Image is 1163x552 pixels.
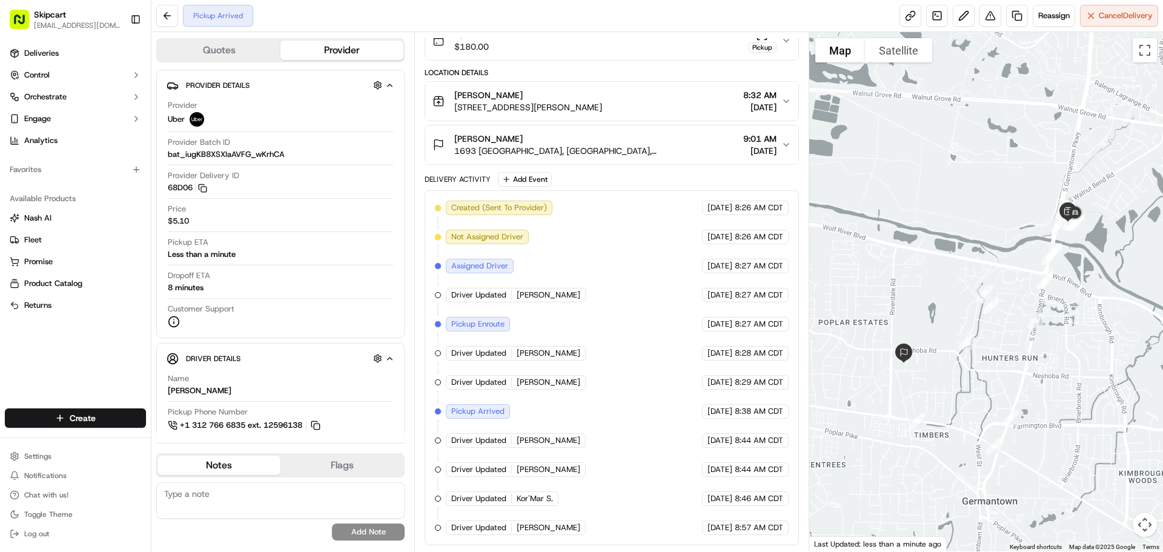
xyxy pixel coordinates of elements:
div: 4 [978,293,1004,319]
span: [PERSON_NAME] [517,522,580,533]
span: 8:44 AM CDT [735,435,783,446]
div: 2 [954,329,979,354]
span: [PERSON_NAME] [517,464,580,475]
a: Nash AI [10,213,141,224]
span: Create [70,412,96,424]
span: [DATE] [743,101,777,113]
span: [DATE] [707,348,732,359]
span: Driver Updated [451,435,506,446]
button: Chat with us! [5,487,146,504]
span: [PERSON_NAME] [517,348,580,359]
span: 8:27 AM CDT [735,261,783,271]
button: Pickup [748,29,777,53]
button: Map camera controls [1133,513,1157,537]
button: Show satellite imagery [865,38,932,62]
span: [DATE] [707,319,732,330]
div: Location Details [425,68,798,78]
button: Engage [5,109,146,128]
button: N/A$180.00Pickup [425,21,798,60]
a: 📗Knowledge Base [7,171,98,193]
span: Driver Updated [451,522,506,533]
span: Analytics [24,135,58,146]
span: Driver Updated [451,290,506,301]
span: [PERSON_NAME] [517,377,580,388]
a: Product Catalog [10,278,141,289]
span: 8:27 AM CDT [735,290,783,301]
span: [DATE] [707,231,732,242]
span: [PERSON_NAME] [454,89,523,101]
span: Assigned Driver [451,261,508,271]
button: Toggle fullscreen view [1133,38,1157,62]
span: Fleet [24,234,42,245]
button: CancelDelivery [1080,5,1158,27]
button: Control [5,65,146,85]
div: 18 [1064,210,1089,236]
span: Provider [168,100,197,111]
div: Delivery Activity [425,175,491,184]
span: Pickup Phone Number [168,407,248,417]
a: Returns [10,300,141,311]
img: uber-new-logo.jpeg [190,112,204,127]
button: [EMAIL_ADDRESS][DOMAIN_NAME] [34,21,121,30]
span: Engage [24,113,51,124]
button: Provider [280,41,403,60]
span: Log out [24,529,49,539]
span: Dropoff ETA [168,270,210,281]
div: 16 [1037,244,1062,270]
span: [PERSON_NAME] [454,133,523,145]
span: [DATE] [707,493,732,504]
div: 6 [1044,214,1070,239]
button: Fleet [5,230,146,250]
button: Create [5,408,146,428]
span: Uber [168,114,185,125]
button: Driver Details [167,348,394,368]
span: Product Catalog [24,278,82,289]
button: Skipcart[EMAIL_ADDRESS][DOMAIN_NAME] [5,5,125,34]
div: 11 [981,434,1007,459]
span: 1693 [GEOGRAPHIC_DATA], [GEOGRAPHIC_DATA], [GEOGRAPHIC_DATA], [GEOGRAPHIC_DATA] [454,145,738,157]
span: [STREET_ADDRESS][PERSON_NAME] [454,101,602,113]
span: 8:32 AM [743,89,777,101]
button: Settings [5,448,146,465]
button: Quotes [157,41,280,60]
span: Pickup Enroute [451,319,505,330]
button: Start new chat [206,119,220,134]
button: [PERSON_NAME]1693 [GEOGRAPHIC_DATA], [GEOGRAPHIC_DATA], [GEOGRAPHIC_DATA], [GEOGRAPHIC_DATA]9:01 ... [425,125,798,164]
div: 10 [904,408,930,434]
div: 13 [1032,269,1058,294]
div: 19 [1063,210,1088,236]
div: [PERSON_NAME] [168,385,231,396]
button: Provider Details [167,75,394,95]
div: 1 [1042,241,1067,266]
button: Nash AI [5,208,146,228]
button: Show street map [815,38,865,62]
button: Reassign [1033,5,1075,27]
a: 💻API Documentation [98,171,199,193]
div: 5 [1023,308,1049,333]
span: 8:46 AM CDT [735,493,783,504]
div: 💻 [102,177,112,187]
span: [DATE] [707,377,732,388]
span: Provider Batch ID [168,137,230,148]
span: Price [168,204,186,214]
button: Promise [5,252,146,271]
span: $180.00 [454,41,489,53]
div: Favorites [5,160,146,179]
span: Settings [24,451,51,461]
span: Nash AI [24,213,51,224]
button: Product Catalog [5,274,146,293]
span: Control [24,70,50,81]
span: Reassign [1038,10,1070,21]
div: 8 [1061,210,1086,236]
span: Pickup ETA [168,237,208,248]
span: $5.10 [168,216,189,227]
span: Notifications [24,471,67,481]
span: Promise [24,256,53,267]
span: Skipcart [34,8,66,21]
div: Pickup [748,42,777,53]
input: Got a question? Start typing here... [31,78,218,91]
span: 8:26 AM CDT [735,231,783,242]
a: Deliveries [5,44,146,63]
span: Created (Sent To Provider) [451,202,547,213]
